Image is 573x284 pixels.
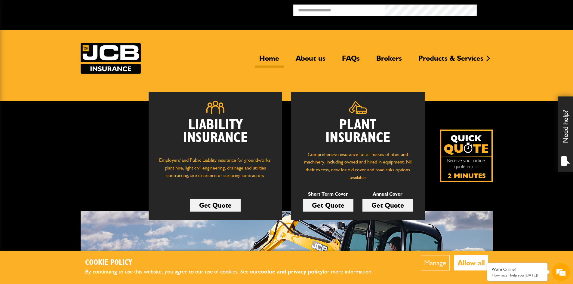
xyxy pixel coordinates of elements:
h2: Liability Insurance [158,119,273,151]
a: Brokers [372,54,406,68]
a: About us [291,54,330,68]
a: cookie and privacy policy [258,268,323,275]
div: We're Online! [492,267,543,272]
a: JCB Insurance Services [81,43,141,74]
p: Annual Cover [362,190,413,198]
a: Get your insurance quote isn just 2-minutes [440,130,493,182]
h2: Cookie Policy [85,258,383,267]
img: Quick Quote [440,130,493,182]
p: How may I help you today? [492,273,543,277]
button: Broker Login [477,5,568,14]
p: By continuing to use this website, you agree to our use of cookies. See our for more information. [85,267,383,276]
a: Home [255,54,284,68]
p: Employers' and Public Liability insurance for groundworks, plant hire, light civil engineering, d... [158,156,273,185]
a: Get Quote [362,199,413,212]
p: Short Term Cover [303,190,353,198]
div: Need help? [558,96,573,172]
button: Allow all [454,255,488,270]
a: Get Quote [190,199,241,212]
img: JCB Insurance Services logo [81,43,141,74]
a: FAQs [337,54,364,68]
a: Products & Services [414,54,488,68]
button: Manage [421,255,450,270]
h2: Plant Insurance [300,119,416,145]
a: Get Quote [303,199,353,212]
p: Comprehensive insurance for all makes of plant and machinery, including owned and hired in equipm... [300,151,416,181]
